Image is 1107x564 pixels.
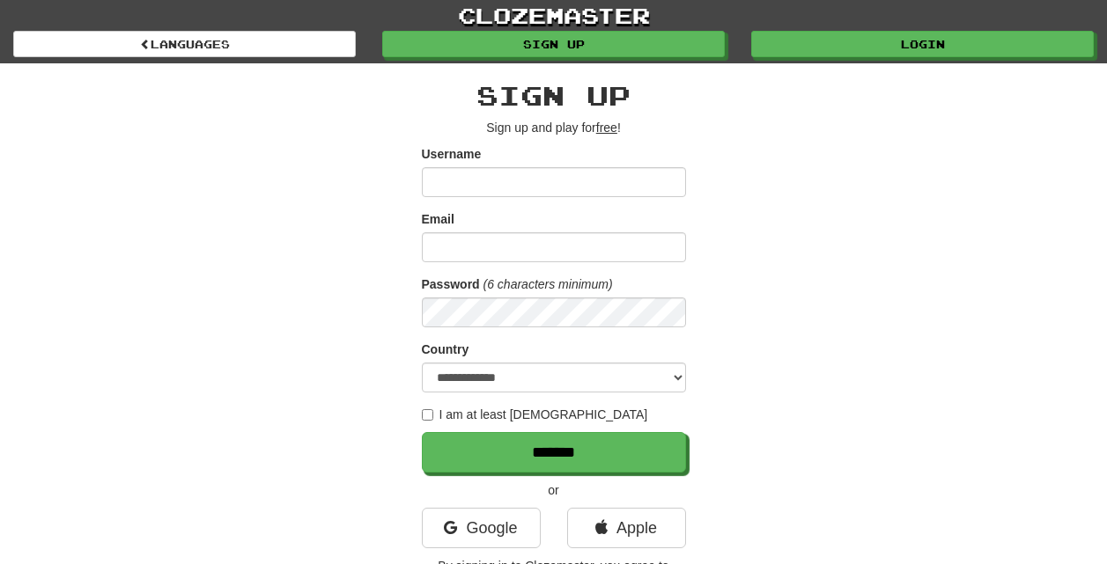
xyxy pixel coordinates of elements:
[422,81,686,110] h2: Sign up
[422,481,686,499] p: or
[13,31,356,57] a: Languages
[422,275,480,293] label: Password
[422,409,433,421] input: I am at least [DEMOGRAPHIC_DATA]
[567,508,686,548] a: Apple
[422,406,648,423] label: I am at least [DEMOGRAPHIC_DATA]
[422,145,482,163] label: Username
[422,508,541,548] a: Google
[382,31,725,57] a: Sign up
[422,341,469,358] label: Country
[422,210,454,228] label: Email
[422,119,686,136] p: Sign up and play for !
[596,121,617,135] u: free
[751,31,1094,57] a: Login
[483,277,613,291] em: (6 characters minimum)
